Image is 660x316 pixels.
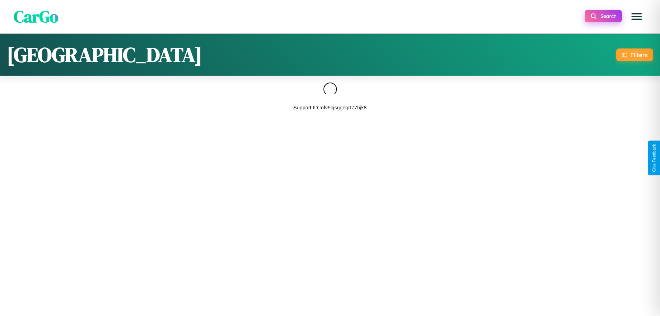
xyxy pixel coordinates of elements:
button: Open menu [627,7,646,26]
div: Filters [630,51,648,58]
button: Search [585,10,622,22]
div: Give Feedback [652,144,657,172]
h1: [GEOGRAPHIC_DATA] [7,41,202,69]
p: Support ID: mfv5cjsggeqrt77hjk8 [293,103,366,112]
button: Filters [616,48,653,61]
span: CarGo [14,5,58,28]
span: Search [601,13,616,19]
